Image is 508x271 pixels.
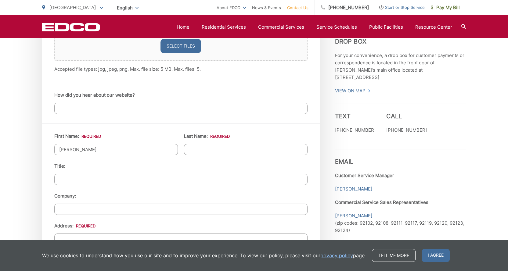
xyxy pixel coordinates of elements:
a: News & Events [252,4,281,11]
p: [PHONE_NUMBER] [335,127,376,134]
span: [GEOGRAPHIC_DATA] [49,5,96,10]
label: Company: [54,193,76,199]
label: Title: [54,163,65,169]
p: For your convenience, a drop box for customer payments or correspondence is located in the front ... [335,52,466,81]
a: About EDCO [217,4,246,11]
span: Pay My Bill [431,4,460,11]
p: (zip codes: 92102, 92108, 92111, 92117, 92119, 92120, 92123, 92124) [335,212,466,234]
h3: Call [386,112,427,120]
a: [PERSON_NAME] [335,185,372,193]
a: View On Map [335,87,371,94]
a: Resource Center [415,23,452,31]
a: [PERSON_NAME] [335,212,372,219]
p: [PHONE_NUMBER] [386,127,427,134]
label: First Name: [54,134,101,139]
p: We use cookies to understand how you use our site and to improve your experience. To view our pol... [42,252,366,259]
a: Tell me more [372,249,416,262]
a: Service Schedules [316,23,357,31]
a: Residential Services [202,23,246,31]
label: Address: [54,223,95,229]
a: Public Facilities [369,23,403,31]
b: Commercial Service Sales Representatives [335,199,428,205]
span: English [112,2,143,13]
a: Contact Us [287,4,308,11]
a: Home [177,23,189,31]
a: privacy policy [320,252,353,259]
label: Last Name: [184,134,230,139]
a: EDCD logo. Return to the homepage. [42,23,100,31]
a: Commercial Services [258,23,304,31]
h3: Text [335,112,376,120]
b: Customer Service Manager [335,173,394,178]
span: Accepted file types: jpg, jpeg, png, Max. file size: 5 MB, Max. files: 5. [54,66,201,72]
label: How did you hear about our website? [54,92,135,98]
button: select files, upload any relevant images. [160,39,201,53]
h3: Email [335,149,466,165]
